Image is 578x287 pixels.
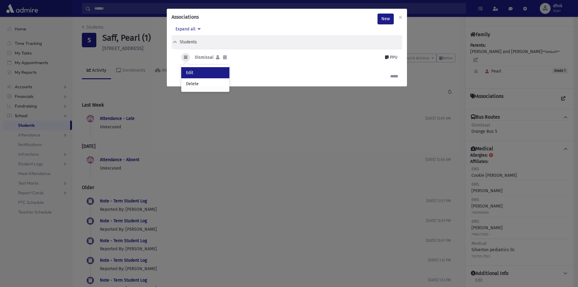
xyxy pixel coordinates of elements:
[172,39,397,45] button: Students
[172,14,199,21] h6: Associations
[180,39,197,45] div: Students
[181,67,229,78] a: Edit
[172,24,204,35] button: Expand all
[195,54,213,61] div: Dismissal
[399,13,402,21] span: ×
[394,9,407,26] button: Close
[385,54,397,61] div: PPU
[181,78,229,89] a: Delete
[378,14,394,24] a: New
